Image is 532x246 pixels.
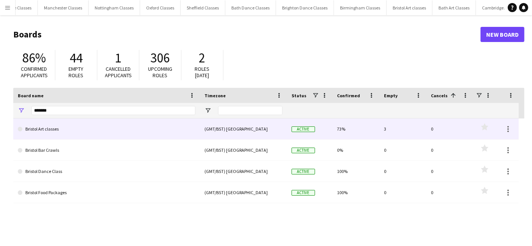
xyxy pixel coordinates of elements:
button: Manchester Classes [38,0,89,15]
div: 73% [332,118,379,139]
div: 0 [379,161,426,182]
span: Confirmed [337,93,360,98]
span: Status [292,93,306,98]
span: Active [292,190,315,196]
button: Open Filter Menu [18,107,25,114]
a: Bristol Art classes [18,118,195,140]
div: 0% [332,140,379,160]
div: (GMT/BST) [GEOGRAPHIC_DATA] [200,182,287,203]
button: Birmingham Classes [334,0,387,15]
button: Nottingham Classes [89,0,140,15]
input: Timezone Filter Input [218,106,282,115]
div: 0 [426,161,473,182]
span: 306 [151,50,170,66]
a: New Board [481,27,524,42]
button: Cambridge Art Classes [476,0,532,15]
div: (GMT/BST) [GEOGRAPHIC_DATA] [200,140,287,160]
span: Active [292,126,315,132]
span: Timezone [204,93,226,98]
div: 0 [426,118,473,139]
div: 0 [426,140,473,160]
span: Empty [384,93,398,98]
span: 86% [22,50,46,66]
button: Brighton Dance Classes [276,0,334,15]
button: Bath Art Classes [432,0,476,15]
div: 3 [379,118,426,139]
button: Bath Dance Classes [225,0,276,15]
div: 0 [379,140,426,160]
span: 2 [199,50,206,66]
button: Sheffield Classes [181,0,225,15]
span: Active [292,169,315,174]
span: 44 [70,50,83,66]
a: Bristol Dance Class [18,161,195,182]
span: Cancelled applicants [105,65,132,79]
a: Bristol Food Packages [18,182,195,203]
span: Cancels [431,93,448,98]
div: 100% [332,182,379,203]
span: Upcoming roles [148,65,172,79]
span: Board name [18,93,44,98]
h1: Boards [13,29,481,40]
div: 0 [379,182,426,203]
span: Roles [DATE] [195,65,210,79]
button: Bristol Art classes [387,0,432,15]
button: Open Filter Menu [204,107,211,114]
div: (GMT/BST) [GEOGRAPHIC_DATA] [200,161,287,182]
span: Active [292,148,315,153]
div: 0 [426,182,473,203]
a: Bristol Bar Crawls [18,140,195,161]
span: 1 [115,50,122,66]
span: Empty roles [69,65,84,79]
div: (GMT/BST) [GEOGRAPHIC_DATA] [200,118,287,139]
span: Confirmed applicants [21,65,48,79]
button: Oxford Classes [140,0,181,15]
input: Board name Filter Input [31,106,195,115]
div: 100% [332,161,379,182]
